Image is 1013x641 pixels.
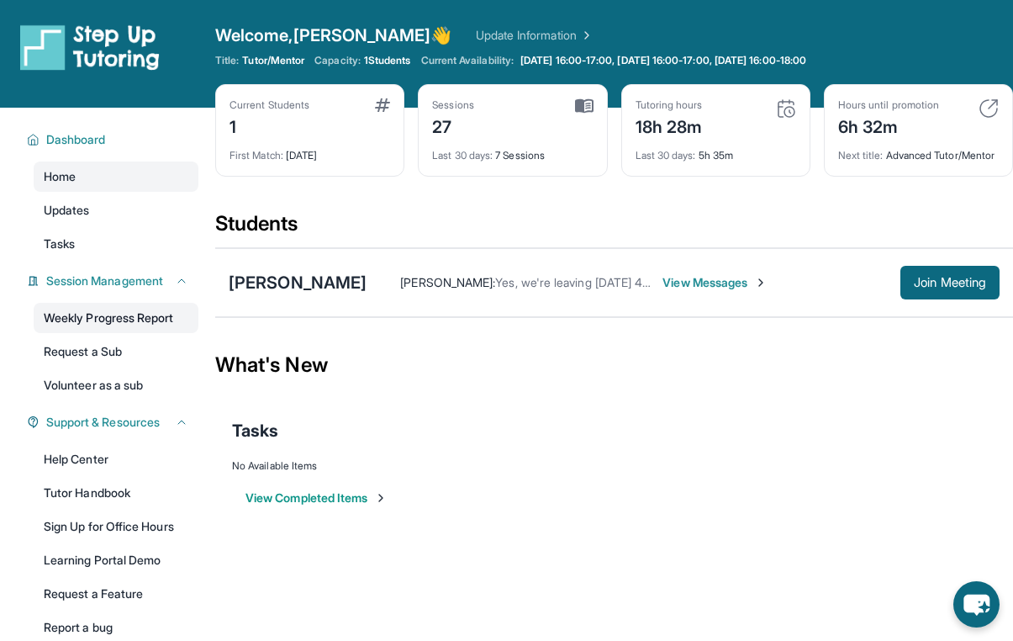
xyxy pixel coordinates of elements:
span: Tasks [232,419,278,442]
img: card [575,98,594,114]
div: [DATE] [230,139,390,162]
span: Tasks [44,236,75,252]
a: Sign Up for Office Hours [34,511,198,542]
div: Advanced Tutor/Mentor [838,139,999,162]
span: Next title : [838,149,884,162]
div: 18h 28m [636,112,703,139]
img: Chevron Right [577,27,594,44]
span: Session Management [46,273,163,289]
span: Home [44,168,76,185]
div: What's New [215,328,1013,402]
img: logo [20,24,160,71]
div: Students [215,210,1013,247]
span: Welcome, [PERSON_NAME] 👋 [215,24,452,47]
span: 1 Students [364,54,411,67]
span: Title: [215,54,239,67]
span: Last 30 days : [432,149,493,162]
button: Dashboard [40,131,188,148]
div: [PERSON_NAME] [229,271,367,294]
button: Join Meeting [900,266,1000,299]
a: Request a Sub [34,336,198,367]
span: Last 30 days : [636,149,696,162]
img: card [375,98,390,112]
div: Sessions [432,98,474,112]
span: [PERSON_NAME] : [400,275,495,289]
a: Volunteer as a sub [34,370,198,400]
img: Chevron-Right [754,276,768,289]
button: Support & Resources [40,414,188,431]
span: View Messages [662,274,768,291]
span: Capacity: [314,54,361,67]
a: Learning Portal Demo [34,545,198,575]
a: Updates [34,195,198,225]
span: Support & Resources [46,414,160,431]
span: Dashboard [46,131,106,148]
a: [DATE] 16:00-17:00, [DATE] 16:00-17:00, [DATE] 16:00-18:00 [517,54,810,67]
span: Yes, we're leaving [DATE] 4pm and coming back [DATE] [495,275,793,289]
button: View Completed Items [245,490,388,506]
span: Join Meeting [914,278,986,288]
div: 6h 32m [838,112,939,139]
div: Hours until promotion [838,98,939,112]
div: 1 [230,112,309,139]
div: 27 [432,112,474,139]
a: Tutor Handbook [34,478,198,508]
div: Tutoring hours [636,98,703,112]
div: 5h 35m [636,139,796,162]
div: No Available Items [232,459,996,473]
a: Request a Feature [34,579,198,609]
a: Tasks [34,229,198,259]
img: card [979,98,999,119]
span: Updates [44,202,90,219]
a: Home [34,162,198,192]
div: Current Students [230,98,309,112]
img: card [776,98,796,119]
a: Weekly Progress Report [34,303,198,333]
span: Tutor/Mentor [242,54,304,67]
a: Help Center [34,444,198,474]
button: Session Management [40,273,188,289]
span: First Match : [230,149,283,162]
span: Current Availability: [421,54,514,67]
span: [DATE] 16:00-17:00, [DATE] 16:00-17:00, [DATE] 16:00-18:00 [520,54,806,67]
button: chat-button [953,581,1000,628]
a: Update Information [476,27,594,44]
div: 7 Sessions [432,139,593,162]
